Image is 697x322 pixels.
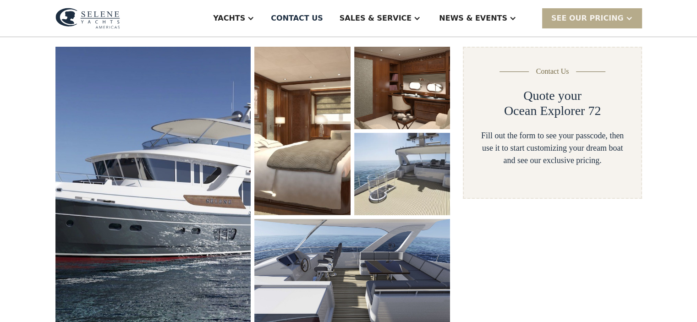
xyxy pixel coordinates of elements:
div: Yachts [213,13,245,24]
div: News & EVENTS [439,13,507,24]
div: Sales & Service [340,13,412,24]
img: logo [55,8,120,29]
div: Fill out the form to see your passcode, then use it to start customizing your dream boat and see ... [478,130,626,167]
h2: Ocean Explorer 72 [504,103,601,119]
h2: Quote your [523,88,582,104]
div: Contact US [271,13,323,24]
div: SEE Our Pricing [551,13,624,24]
div: Contact Us [536,66,569,77]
